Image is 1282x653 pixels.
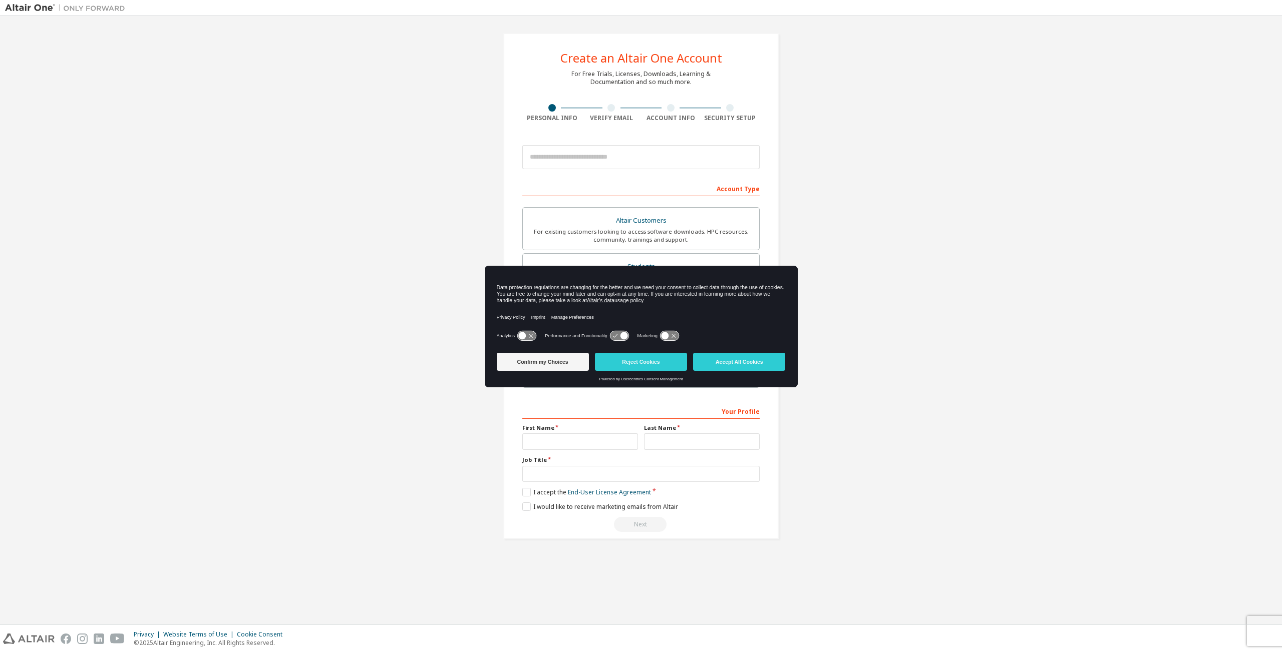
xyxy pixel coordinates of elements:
[529,260,753,274] div: Students
[61,633,71,644] img: facebook.svg
[529,228,753,244] div: For existing customers looking to access software downloads, HPC resources, community, trainings ...
[568,488,651,496] a: End-User License Agreement
[522,502,678,511] label: I would like to receive marketing emails from Altair
[641,114,701,122] div: Account Info
[522,517,760,532] div: Read and acccept EULA to continue
[94,633,104,644] img: linkedin.svg
[522,114,582,122] div: Personal Info
[571,70,711,86] div: For Free Trials, Licenses, Downloads, Learning & Documentation and so much more.
[582,114,642,122] div: Verify Email
[522,488,651,496] label: I accept the
[529,214,753,228] div: Altair Customers
[701,114,760,122] div: Security Setup
[237,630,288,638] div: Cookie Consent
[134,630,163,638] div: Privacy
[134,638,288,647] p: © 2025 Altair Engineering, Inc. All Rights Reserved.
[522,403,760,419] div: Your Profile
[522,456,760,464] label: Job Title
[560,52,722,64] div: Create an Altair One Account
[522,180,760,196] div: Account Type
[644,424,760,432] label: Last Name
[77,633,88,644] img: instagram.svg
[110,633,125,644] img: youtube.svg
[522,424,638,432] label: First Name
[3,633,55,644] img: altair_logo.svg
[163,630,237,638] div: Website Terms of Use
[5,3,130,13] img: Altair One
